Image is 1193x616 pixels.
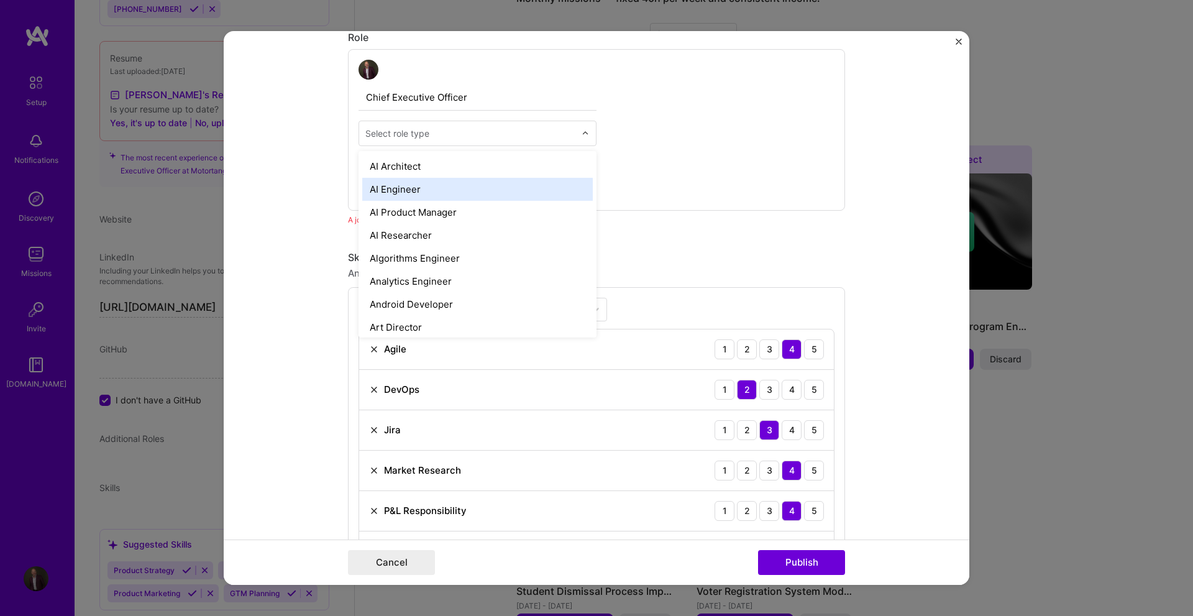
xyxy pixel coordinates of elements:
div: AI Architect [362,155,593,178]
img: Remove [369,466,379,476]
div: 3 [759,420,779,440]
div: 5 [804,339,824,359]
div: Android Developer [362,293,593,316]
div: Role [348,31,845,44]
div: 1 [715,501,734,521]
div: 3 [759,380,779,400]
div: Jira [384,423,401,436]
div: 1 [715,461,734,480]
img: Remove [369,344,379,354]
div: 3 [759,339,779,359]
div: 4 [782,461,802,480]
img: Remove [369,506,379,516]
div: 4 [782,339,802,359]
div: 2 [737,380,757,400]
img: drop icon [582,129,589,137]
div: 1 [715,380,734,400]
div: 3 [759,461,779,480]
div: Art Director [362,316,593,339]
div: 2 [737,339,757,359]
input: Role Name [359,85,596,111]
div: Select role type [365,127,429,140]
div: 5 [804,461,824,480]
div: 5 [804,380,824,400]
div: 2 [737,501,757,521]
div: 4 [782,501,802,521]
div: AI Engineer [362,178,593,201]
div: Market Research [384,464,461,477]
div: 2 [737,461,757,480]
button: Close [956,39,962,52]
div: P&L Responsibility [384,504,467,517]
div: Any new skills will be added to your profile. [348,267,845,280]
img: Remove [369,425,379,435]
div: DevOps [384,383,419,396]
div: 2 [737,420,757,440]
div: 4 [782,420,802,440]
div: Analytics Engineer [362,270,593,293]
div: 4 [782,380,802,400]
div: AI Researcher [362,224,593,247]
div: Algorithms Engineer [362,247,593,270]
button: Cancel [348,550,435,575]
div: Agile [384,342,406,356]
div: 5 [804,420,824,440]
div: 1 [715,339,734,359]
div: 3 [759,501,779,521]
div: A job role is required [348,213,845,226]
div: 1 [715,420,734,440]
div: AI Product Manager [362,201,593,224]
img: Remove [369,385,379,395]
div: Skills used — Add up to 12 skills [348,251,845,264]
div: 5 [804,501,824,521]
button: Publish [758,550,845,575]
